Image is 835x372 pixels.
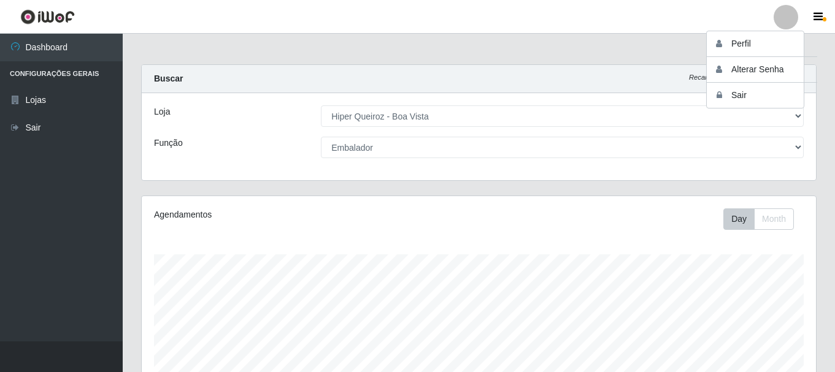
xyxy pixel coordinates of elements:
[689,74,789,81] i: Recarregando em 29 segundos...
[754,208,794,230] button: Month
[723,208,755,230] button: Day
[154,208,414,221] div: Agendamentos
[154,74,183,83] strong: Buscar
[707,83,817,108] button: Sair
[154,137,183,150] label: Função
[723,208,804,230] div: Toolbar with button groups
[707,57,817,83] button: Alterar Senha
[20,9,75,25] img: CoreUI Logo
[707,31,817,57] button: Perfil
[723,208,794,230] div: First group
[154,105,170,118] label: Loja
